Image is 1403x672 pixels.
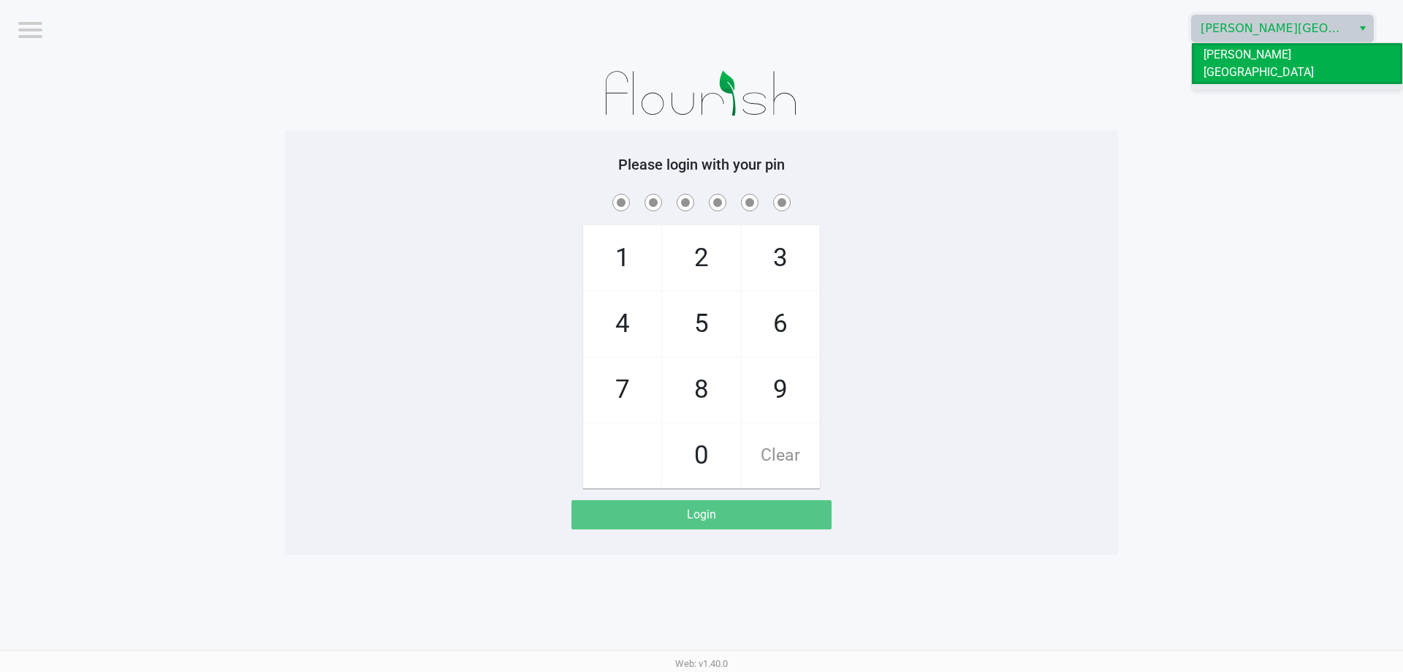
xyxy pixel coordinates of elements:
span: 1 [584,226,661,290]
span: 9 [742,358,819,422]
span: 8 [663,358,740,422]
span: [GEOGRAPHIC_DATA] [1204,87,1314,105]
button: Select [1352,15,1373,42]
span: 4 [584,292,661,356]
span: Web: v1.40.0 [675,658,728,669]
h5: Please login with your pin [296,156,1107,173]
span: Clear [742,423,819,488]
span: 5 [663,292,740,356]
span: 2 [663,226,740,290]
span: 0 [663,423,740,488]
span: [PERSON_NAME][GEOGRAPHIC_DATA] [1201,20,1343,37]
span: 3 [742,226,819,290]
span: [PERSON_NAME][GEOGRAPHIC_DATA] [1204,46,1391,81]
span: 6 [742,292,819,356]
span: 7 [584,358,661,422]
